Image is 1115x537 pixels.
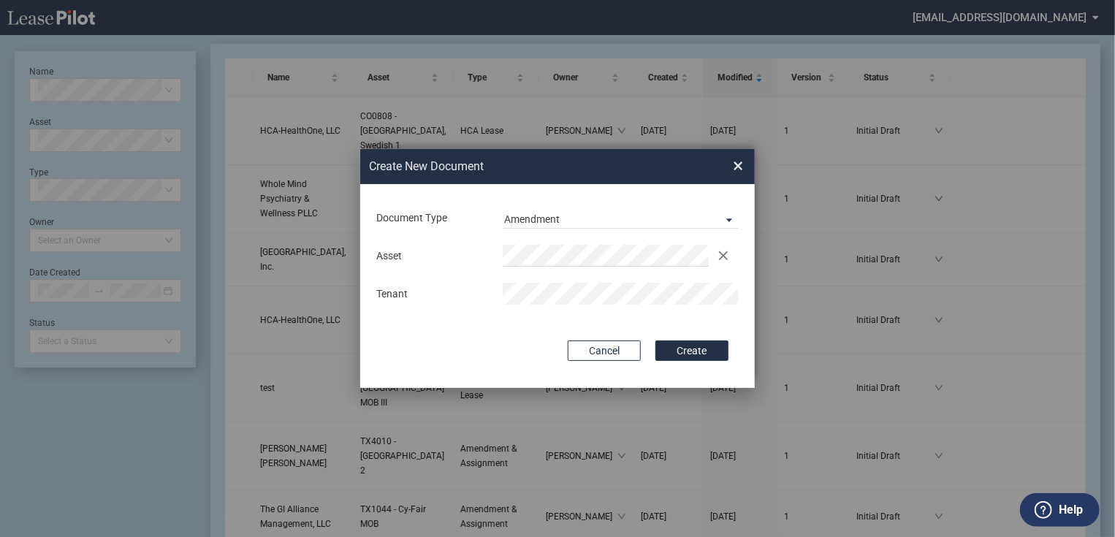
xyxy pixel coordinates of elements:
[368,211,494,226] div: Document Type
[504,213,560,225] div: Amendment
[368,287,494,302] div: Tenant
[369,159,680,175] h2: Create New Document
[503,207,739,229] md-select: Document Type: Amendment
[368,249,494,264] div: Asset
[655,340,728,361] button: Create
[360,149,755,389] md-dialog: Create New ...
[733,154,743,178] span: ×
[568,340,641,361] button: Cancel
[1059,500,1083,519] label: Help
